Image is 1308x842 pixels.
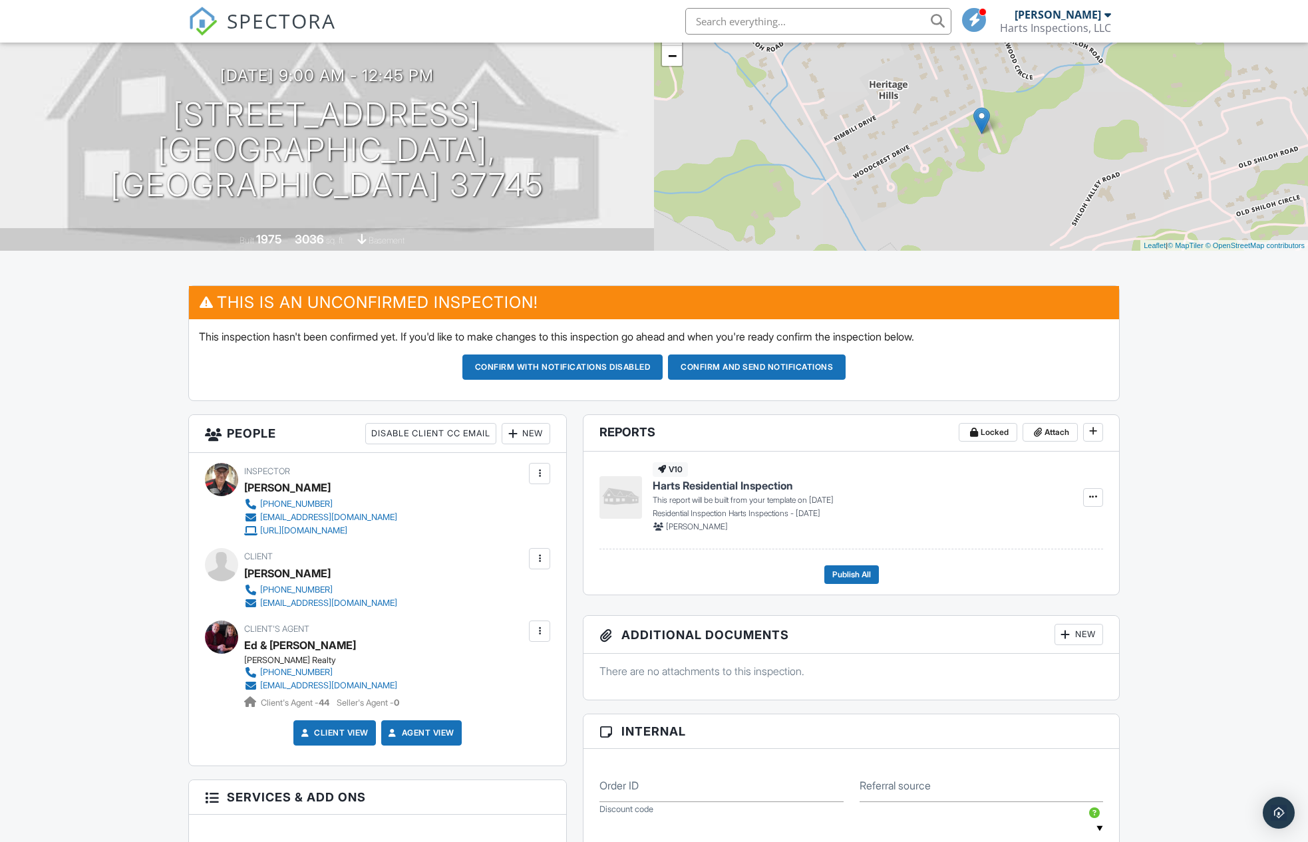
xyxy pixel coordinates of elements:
[685,8,951,35] input: Search everything...
[860,778,931,793] label: Referral source
[189,415,566,453] h3: People
[1055,624,1103,645] div: New
[244,624,309,634] span: Client's Agent
[1015,8,1101,21] div: [PERSON_NAME]
[256,232,282,246] div: 1975
[244,563,331,583] div: [PERSON_NAME]
[244,583,397,597] a: [PHONE_NUMBER]
[319,698,329,708] strong: 44
[298,726,369,740] a: Client View
[244,666,397,679] a: [PHONE_NUMBER]
[260,525,347,536] div: [URL][DOMAIN_NAME]
[583,616,1119,654] h3: Additional Documents
[227,7,336,35] span: SPECTORA
[462,354,663,380] button: Confirm with notifications disabled
[599,778,639,793] label: Order ID
[662,46,682,66] a: Zoom out
[188,18,336,46] a: SPECTORA
[365,423,496,444] div: Disable Client CC Email
[199,329,1109,344] p: This inspection hasn't been confirmed yet. If you'd like to make changes to this inspection go ah...
[244,679,397,692] a: [EMAIL_ADDRESS][DOMAIN_NAME]
[244,497,397,511] a: [PHONE_NUMBER]
[295,232,324,246] div: 3036
[1206,241,1305,249] a: © OpenStreetMap contributors
[244,511,397,524] a: [EMAIL_ADDRESS][DOMAIN_NAME]
[244,655,408,666] div: [PERSON_NAME] Realty
[244,478,331,497] div: [PERSON_NAME]
[668,354,846,380] button: Confirm and send notifications
[261,698,331,708] span: Client's Agent -
[1144,241,1166,249] a: Leaflet
[260,680,397,691] div: [EMAIL_ADDRESS][DOMAIN_NAME]
[260,585,333,595] div: [PHONE_NUMBER]
[21,97,633,202] h1: [STREET_ADDRESS] [GEOGRAPHIC_DATA], [GEOGRAPHIC_DATA] 37745
[386,726,454,740] a: Agent View
[260,499,333,509] div: [PHONE_NUMBER]
[599,803,653,815] label: Discount code
[337,698,399,708] span: Seller's Agent -
[188,7,218,36] img: The Best Home Inspection Software - Spectora
[369,235,405,245] span: basement
[244,466,290,476] span: Inspector
[1000,21,1111,35] div: Harts Inspections, LLC
[1263,797,1295,829] div: Open Intercom Messenger
[189,286,1119,319] h3: This is an Unconfirmed Inspection!
[583,714,1119,749] h3: Internal
[394,698,399,708] strong: 0
[1168,241,1204,249] a: © MapTiler
[244,551,273,561] span: Client
[240,235,254,245] span: Built
[260,667,333,678] div: [PHONE_NUMBER]
[220,67,434,84] h3: [DATE] 9:00 am - 12:45 pm
[599,664,1103,678] p: There are no attachments to this inspection.
[1140,240,1308,251] div: |
[244,597,397,610] a: [EMAIL_ADDRESS][DOMAIN_NAME]
[260,598,397,609] div: [EMAIL_ADDRESS][DOMAIN_NAME]
[189,780,566,815] h3: Services & Add ons
[244,524,397,537] a: [URL][DOMAIN_NAME]
[326,235,345,245] span: sq. ft.
[244,635,356,655] a: Ed & [PERSON_NAME]
[260,512,397,523] div: [EMAIL_ADDRESS][DOMAIN_NAME]
[502,423,550,444] div: New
